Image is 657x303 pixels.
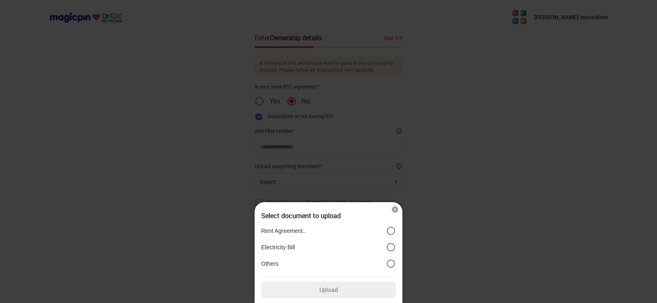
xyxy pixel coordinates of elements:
[261,227,306,235] p: Rent Agreement..
[391,205,399,214] img: cross_icon.7ade555c.svg
[261,212,396,219] div: Select document to upload
[261,223,396,272] div: position
[261,244,295,251] p: Electricity Bill
[261,260,278,267] p: Others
